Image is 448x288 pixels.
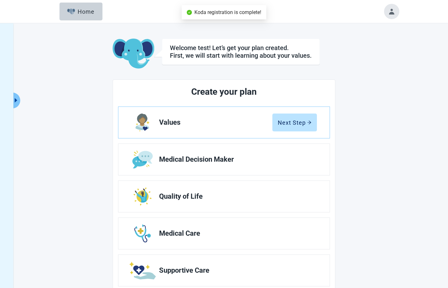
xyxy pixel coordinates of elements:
span: caret-right [13,97,19,103]
a: Edit Quality of Life section [118,181,330,212]
a: Edit Medical Care section [118,218,330,249]
a: Edit Supportive Care section [118,255,330,286]
div: Next Step [278,119,311,126]
span: Koda registration is complete! [194,9,261,15]
img: Elephant [67,9,75,14]
button: Expand menu [12,92,20,108]
button: Toggle account menu [384,4,399,19]
span: Supportive Care [159,267,312,274]
button: Next Steparrow-right [272,114,317,131]
span: Values [159,119,272,126]
div: Welcome test! Let’s get your plan created. First, we will start with learning about your values. [170,44,312,59]
div: Home [67,8,94,15]
a: Edit Values section [118,107,330,138]
span: Quality of Life [159,193,312,200]
h2: Create your plan [142,85,306,99]
a: Edit Medical Decision Maker section [118,144,330,175]
span: Medical Care [159,230,312,237]
span: check-circle [187,10,192,15]
img: Koda Elephant [113,39,154,69]
button: ElephantHome [59,3,102,20]
span: arrow-right [307,120,311,125]
span: Medical Decision Maker [159,156,312,163]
